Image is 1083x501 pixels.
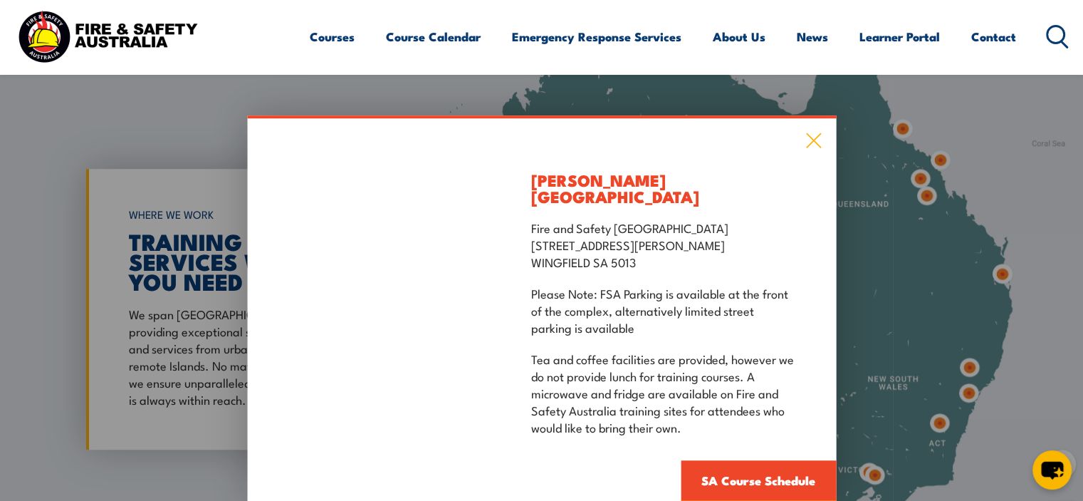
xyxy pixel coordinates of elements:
[531,350,797,435] p: Tea and coffee facilities are provided, however we do not provide lunch for training courses. A m...
[386,18,481,56] a: Course Calendar
[713,18,765,56] a: About Us
[531,284,797,336] p: Please Note: FSA Parking is available at the front of the complex, alternatively limited street p...
[859,18,940,56] a: Learner Portal
[531,219,797,270] p: Fire and Safety [GEOGRAPHIC_DATA] [STREET_ADDRESS][PERSON_NAME] WINGFIELD SA 5013
[971,18,1016,56] a: Contact
[1032,450,1072,490] button: chat-button
[310,18,355,56] a: Courses
[797,18,828,56] a: News
[512,18,681,56] a: Emergency Response Services
[531,172,797,205] h3: [PERSON_NAME][GEOGRAPHIC_DATA]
